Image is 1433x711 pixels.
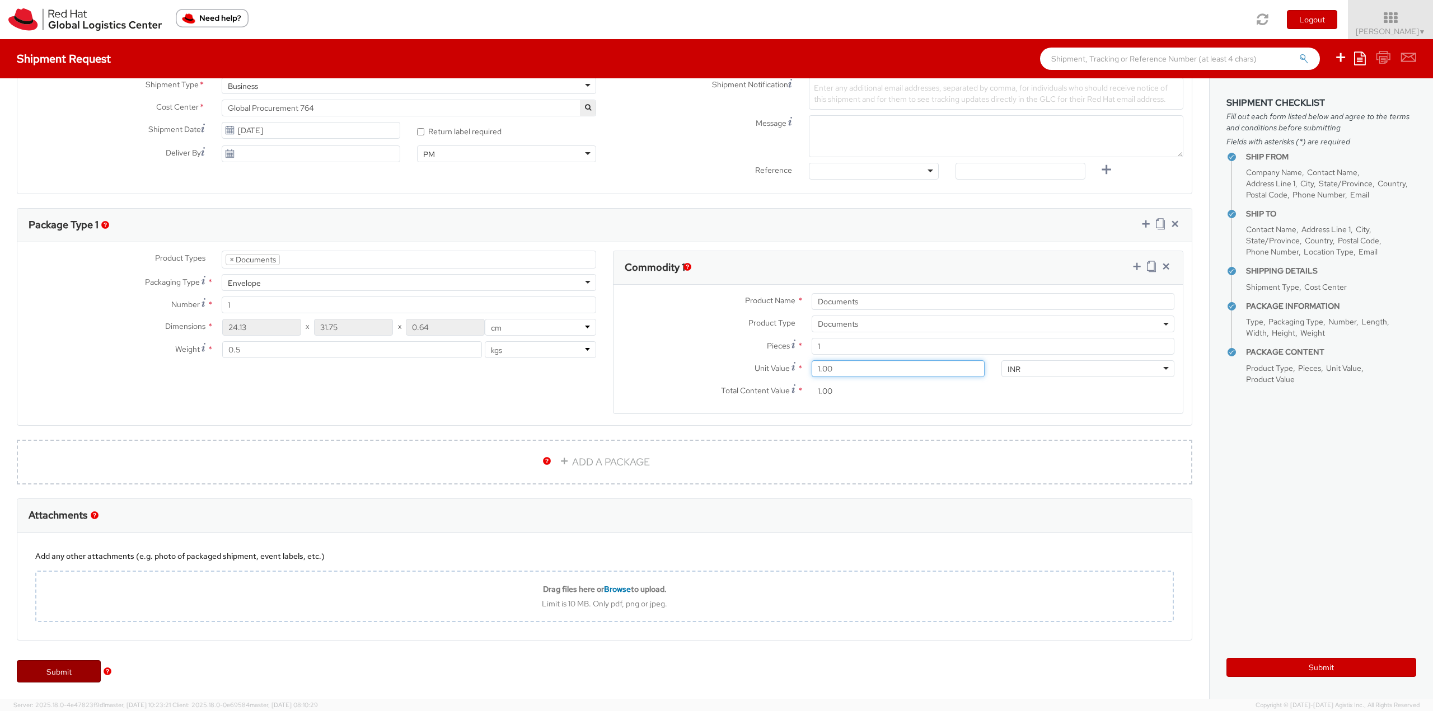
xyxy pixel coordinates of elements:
h4: Package Information [1246,302,1416,310]
input: Width [314,319,393,336]
span: Pieces [1298,363,1321,373]
input: Height [406,319,485,336]
span: City [1300,178,1314,189]
span: Address Line 1 [1301,224,1351,234]
button: Need help? [176,9,249,27]
span: Documents [818,319,1168,329]
button: Submit [1226,658,1416,677]
span: Product Types [155,253,205,263]
span: Packaging Type [1268,317,1323,327]
span: Length [1361,317,1387,327]
input: Length [222,319,301,336]
span: X [301,319,314,336]
span: Dimensions [165,321,205,331]
span: Email [1359,247,1378,257]
span: Product Value [1246,374,1295,384]
div: PM [423,149,435,160]
span: Shipment Type [146,79,199,92]
span: Shipment Type [1246,282,1299,292]
input: Return label required [417,128,424,135]
a: Submit [17,660,101,682]
span: Server: 2025.18.0-4e47823f9d1 [13,701,171,709]
h3: Package Type 1 [29,219,99,230]
span: Address Line 1 [1246,178,1295,189]
span: Product Type [748,318,795,328]
span: Company Name [1246,167,1302,177]
span: Copyright © [DATE]-[DATE] Agistix Inc., All Rights Reserved [1256,701,1420,710]
span: Reference [755,165,792,175]
span: Country [1378,178,1406,189]
span: Packaging Type [145,277,200,287]
span: Width [1246,328,1267,338]
span: Type [1246,317,1263,327]
span: Deliver By [166,147,201,159]
span: Unit Value [755,363,790,373]
span: Client: 2025.18.0-0e69584 [172,701,318,709]
span: Country [1305,236,1333,246]
input: Shipment, Tracking or Reference Number (at least 4 chars) [1040,48,1320,70]
span: Total Content Value [721,385,790,395]
h3: Attachments [29,510,87,521]
span: Pieces [767,341,790,351]
span: Height [1272,328,1295,338]
h4: Ship To [1246,210,1416,218]
h3: Commodity 1 [625,262,685,273]
span: Cost Center [1304,282,1347,292]
span: Shipment Date [148,124,201,135]
span: X [393,319,406,336]
span: Postal Code [1246,190,1287,200]
span: Postal Code [1338,236,1379,246]
h4: Package Content [1246,348,1416,356]
span: Documents [812,316,1174,332]
span: Unit Value [1326,363,1361,373]
span: Weight [175,344,200,354]
span: master, [DATE] 08:10:29 [250,701,318,709]
h3: Shipment Checklist [1226,98,1416,108]
span: Enter any additional email addresses, separated by comma, for individuals who should receive noti... [814,83,1168,104]
span: Cost Center [156,101,199,114]
div: Limit is 10 MB. Only pdf, png or jpeg. [36,599,1173,609]
span: Shipment Notification [712,79,788,91]
h4: Shipment Request [17,53,111,65]
div: INR [1008,364,1020,375]
b: Drag files here or to upload. [543,584,667,594]
span: Phone Number [1292,190,1345,200]
span: ▼ [1419,27,1426,36]
span: Message [756,118,786,128]
span: Phone Number [1246,247,1299,257]
span: Fields with asterisks (*) are required [1226,136,1416,147]
span: × [230,255,234,265]
h4: Shipping Details [1246,267,1416,275]
li: Documents [226,254,280,265]
span: Location Type [1304,247,1354,257]
span: master, [DATE] 10:23:21 [105,701,171,709]
span: Global Procurement 764 [228,103,590,113]
a: ADD A PACKAGE [17,440,1192,484]
button: Logout [1287,10,1337,29]
h4: Ship From [1246,153,1416,161]
div: Add any other attachments (e.g. photo of packaged shipment, event labels, etc.) [35,550,1174,562]
label: Return label required [417,124,503,137]
span: Global Procurement 764 [222,100,596,116]
span: Number [1328,317,1356,327]
span: Fill out each form listed below and agree to the terms and conditions before submitting [1226,111,1416,133]
span: Product Type [1246,363,1293,373]
span: [PERSON_NAME] [1356,26,1426,36]
span: Contact Name [1307,167,1357,177]
span: Weight [1300,328,1325,338]
span: State/Province [1319,178,1373,189]
span: State/Province [1246,236,1300,246]
span: Contact Name [1246,224,1296,234]
div: Envelope [228,277,261,289]
span: Email [1350,190,1369,200]
span: Number [171,299,200,309]
span: Product Name [745,295,795,305]
span: City [1356,224,1369,234]
div: Business [228,81,258,92]
span: Browse [604,584,631,594]
img: rh-logistics-00dfa346123c4ec078e1.svg [8,8,162,31]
